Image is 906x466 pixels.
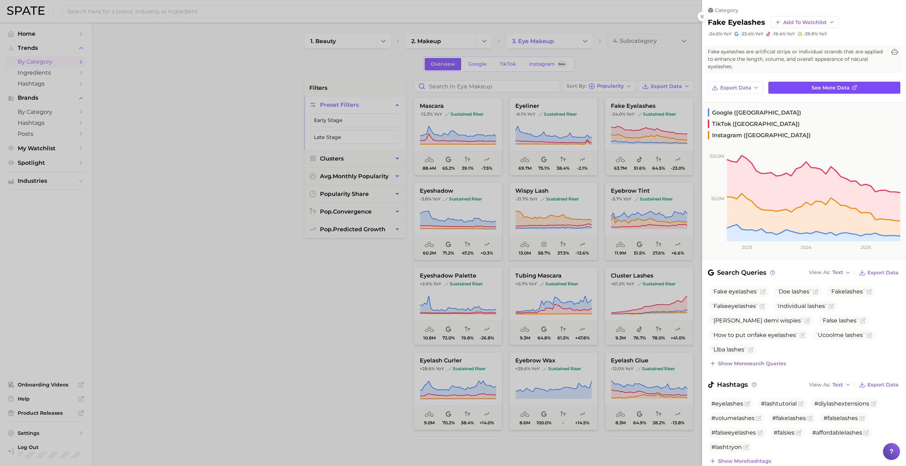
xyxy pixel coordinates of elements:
span: Export Data [720,85,751,91]
span: Export Data [867,270,899,276]
span: View As [809,383,830,387]
span: #affordablelashes [812,429,862,436]
button: Flag as miscategorized or irrelevant [860,318,866,324]
span: View As [809,270,830,274]
button: Flag as miscategorized or irrelevant [871,401,876,407]
button: Flag as miscategorized or irrelevant [864,430,869,436]
span: eyelashes [768,332,796,338]
button: Flag as miscategorized or irrelevant [760,289,766,295]
span: eyelashes [728,303,756,309]
span: Fake [713,288,727,295]
button: Flag as miscategorized or irrelevant [756,415,762,421]
span: category [715,7,738,13]
span: #volumelashes [711,415,755,421]
span: Add to Watchlist [783,19,827,25]
button: Flag as miscategorized or irrelevant [798,401,804,407]
span: YoY [819,31,827,37]
span: Text [832,270,843,274]
button: Flag as miscategorized or irrelevant [757,430,763,436]
a: See more data [768,82,900,94]
button: Flag as miscategorized or irrelevant [807,415,813,421]
button: Flag as miscategorized or irrelevant [796,430,802,436]
button: Flag as miscategorized or irrelevant [866,289,872,295]
span: #fakelashes [772,415,806,421]
span: Fake eyelashes are artificial strips or individual strands that are applied to enhance the length... [708,48,886,70]
span: Search Queries [708,268,776,278]
button: Show morehashtags [708,456,773,466]
button: Flag as miscategorized or irrelevant [804,318,810,324]
span: Instagram ([GEOGRAPHIC_DATA]) [708,131,811,139]
span: Hashtags [708,380,758,390]
span: Doe lashes [776,288,812,295]
span: -19.4% [772,31,786,36]
span: Ucoolme lashes [816,332,865,338]
span: YoY [787,31,795,37]
span: False lashes [821,317,859,324]
span: TikTok ([GEOGRAPHIC_DATA]) [708,120,800,128]
tspan: 2023 [742,245,752,250]
span: Llba lashes [711,346,746,353]
span: #lashtutorial [761,400,797,407]
button: View AsText [807,268,853,277]
span: Show more hashtags [718,458,771,464]
span: YoY [755,31,763,37]
button: Flag as miscategorized or irrelevant [799,332,805,338]
span: [PERSON_NAME] demi wispies [711,317,803,324]
span: lashes [829,288,865,295]
span: Google ([GEOGRAPHIC_DATA]) [708,108,801,117]
button: Flag as miscategorized or irrelevant [813,289,819,295]
button: Flag as miscategorized or irrelevant [828,303,834,309]
span: See more data [812,85,850,91]
button: View AsText [807,380,853,389]
button: Flag as miscategorized or irrelevant [759,303,765,309]
span: fake [755,332,767,338]
span: Text [832,383,843,387]
span: -24.0% [708,31,722,36]
span: Individual lashes [776,303,827,309]
span: #falselashes [824,415,858,421]
button: Flag as miscategorized or irrelevant [743,444,749,450]
button: Export Data [708,82,763,94]
button: Show moresearch queries [708,359,788,368]
button: Flag as miscategorized or irrelevant [866,332,872,338]
span: YoY [723,31,732,37]
span: Export Data [867,382,899,388]
span: #diylashextensions [814,400,869,407]
button: Flag as miscategorized or irrelevant [859,415,865,421]
span: How to put on [711,332,798,338]
span: Show more search queries [718,361,786,367]
button: Export Data [857,268,900,278]
button: Flag as miscategorized or irrelevant [745,401,750,407]
span: Fake [831,288,845,295]
button: Add to Watchlist [771,16,838,28]
span: #lashtryon [711,444,742,450]
button: Export Data [857,380,900,390]
span: eyelashes [729,288,757,295]
span: -23.4% [740,31,754,36]
button: Flag as miscategorized or irrelevant [748,347,753,353]
span: #falsies [774,429,795,436]
span: #eyelashes [711,400,743,407]
span: -29.9% [803,31,818,36]
h2: fake eyelashes [708,18,765,27]
tspan: 2024 [801,245,812,250]
span: False [711,303,758,309]
span: #falseeyelashes [711,429,756,436]
tspan: 2025 [861,245,871,250]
